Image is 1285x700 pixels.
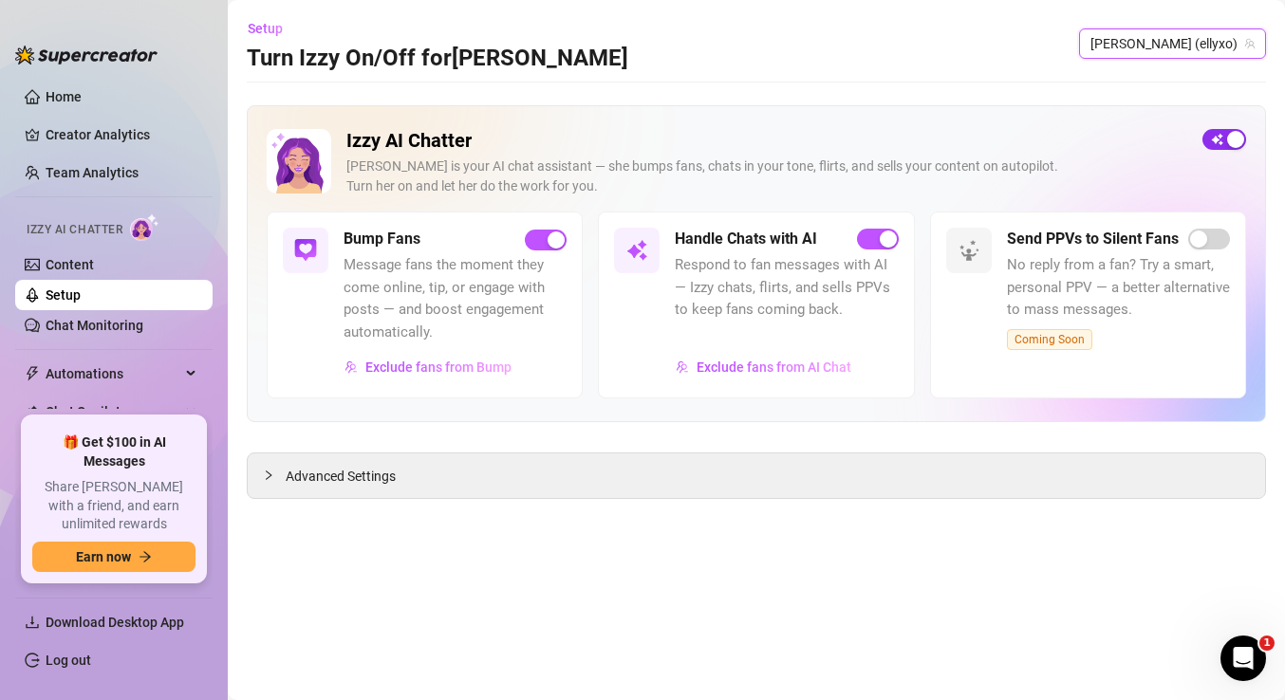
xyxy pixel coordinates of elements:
[247,13,298,44] button: Setup
[32,478,196,534] span: Share [PERSON_NAME] with a friend, and earn unlimited rewards
[25,366,40,381] span: thunderbolt
[346,157,1187,196] div: [PERSON_NAME] is your AI chat assistant — she bumps fans, chats in your tone, flirts, and sells y...
[286,466,396,487] span: Advanced Settings
[27,221,122,239] span: Izzy AI Chatter
[263,470,274,481] span: collapsed
[248,21,283,36] span: Setup
[344,228,420,250] h5: Bump Fans
[958,239,980,262] img: svg%3e
[32,433,196,470] span: 🎁 Get $100 in AI Messages
[1259,636,1275,651] span: 1
[344,352,512,382] button: Exclude fans from Bump
[625,239,648,262] img: svg%3e
[46,615,184,630] span: Download Desktop App
[46,318,143,333] a: Chat Monitoring
[25,615,40,630] span: download
[46,165,139,180] a: Team Analytics
[46,89,82,104] a: Home
[25,405,37,418] img: Chat Copilot
[675,254,898,322] span: Respond to fan messages with AI — Izzy chats, flirts, and sells PPVs to keep fans coming back.
[76,549,131,564] span: Earn now
[139,550,152,563] span: arrow-right
[1007,254,1230,322] span: No reply from a fan? Try a smart, personal PPV — a better alternative to mass messages.
[345,360,358,374] img: svg%3e
[1220,636,1266,681] iframe: Intercom live chat
[294,239,317,262] img: svg%3e
[247,44,628,74] h3: Turn Izzy On/Off for [PERSON_NAME]
[344,254,567,343] span: Message fans the moment they come online, tip, or engage with posts — and boost engagement automa...
[46,653,91,668] a: Log out
[346,129,1187,153] h2: Izzy AI Chatter
[15,46,158,64] img: logo-BBDzfeDw.svg
[46,287,81,303] a: Setup
[1090,29,1255,58] span: Elizabeth (ellyxo)
[46,120,197,150] a: Creator Analytics
[263,465,286,486] div: collapsed
[697,359,851,375] span: Exclude fans from AI Chat
[365,359,512,375] span: Exclude fans from Bump
[46,396,180,427] span: Chat Copilot
[267,129,331,193] img: Izzy AI Chatter
[1244,38,1256,49] span: team
[1007,329,1092,350] span: Coming Soon
[46,359,180,389] span: Automations
[675,228,817,250] h5: Handle Chats with AI
[675,352,852,382] button: Exclude fans from AI Chat
[130,213,159,241] img: AI Chatter
[676,360,689,374] img: svg%3e
[32,542,196,572] button: Earn nowarrow-right
[46,257,94,272] a: Content
[1007,228,1179,250] h5: Send PPVs to Silent Fans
